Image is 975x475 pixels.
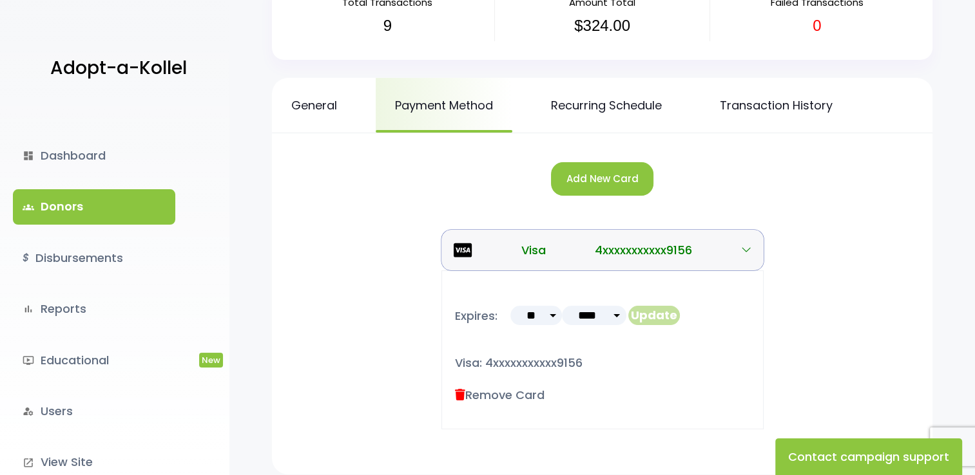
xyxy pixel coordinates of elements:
[290,17,485,35] h3: 9
[199,353,223,368] span: New
[13,292,175,326] a: bar_chartReports
[44,37,187,100] a: Adopt-a-Kollel
[23,405,34,417] i: manage_accounts
[700,78,852,133] a: Transaction History
[376,78,512,133] a: Payment Method
[720,17,914,35] h3: 0
[13,189,175,224] a: groupsDonors
[775,438,962,475] button: Contact campaign support
[272,78,356,133] a: General
[50,52,187,84] p: Adopt-a-Kollel
[595,241,692,259] span: 4xxxxxxxxxxx9156
[455,386,545,404] label: Remove Card
[23,355,34,366] i: ondemand_video
[23,303,34,315] i: bar_chart
[23,457,34,469] i: launch
[13,394,175,429] a: manage_accountsUsers
[23,249,29,268] i: $
[532,78,681,133] a: Recurring Schedule
[23,201,34,213] span: groups
[13,241,175,275] a: $Disbursements
[628,306,680,325] button: Update
[441,230,764,270] button: Visa 4xxxxxxxxxxx9156
[521,241,546,259] span: Visa
[455,353,750,373] p: Visa: 4xxxxxxxxxxx9156
[455,306,497,339] p: Expires:
[551,162,653,196] button: Add New Card
[23,150,34,162] i: dashboard
[13,343,175,378] a: ondemand_videoEducationalNew
[505,17,699,35] h3: $324.00
[13,138,175,173] a: dashboardDashboard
